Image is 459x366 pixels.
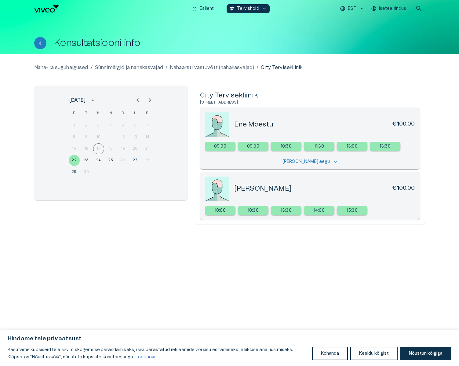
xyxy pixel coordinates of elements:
[69,107,80,119] span: esmaspäev
[234,120,274,129] h5: Ene Mäestu
[130,155,141,166] button: 27
[271,206,301,215] a: Select new timeslot for rescheduling
[337,142,367,151] a: Select new timeslot for rescheduling
[34,5,187,13] a: Navigate to homepage
[370,142,400,151] div: 13:30
[234,184,292,193] h5: [PERSON_NAME]
[8,335,451,342] p: Hindame teie privaatsust
[347,207,358,214] p: 15:30
[348,5,356,12] p: EST
[189,4,217,13] button: homeEsileht
[105,107,116,119] span: neljapäev
[54,38,140,48] h1: Konsultatsiooni info
[339,4,365,13] button: EST
[400,347,451,360] button: Nõustun kõigiga
[261,64,302,71] p: City Tervisekliinik
[333,159,338,165] span: keyboard_arrow_down
[238,142,268,151] a: Select new timeslot for rescheduling
[304,206,334,215] a: Select new timeslot for rescheduling
[312,347,348,360] button: Kohanda
[281,157,339,166] button: [PERSON_NAME] aegukeyboard_arrow_down
[81,155,92,166] button: 23
[88,95,98,105] button: calendar view is open, switch to year view
[118,107,129,119] span: reede
[205,206,235,215] a: Select new timeslot for rescheduling
[304,206,334,215] div: 14:00
[135,355,157,360] a: Loe lisaks
[370,142,400,151] a: Select new timeslot for rescheduling
[105,155,116,166] button: 25
[347,143,358,150] p: 13:00
[350,347,398,360] button: Keeldu kõigist
[205,142,235,151] div: 09:00
[166,64,167,71] p: /
[200,5,214,12] p: Esileht
[95,64,163,71] a: Sünnimärgid ja nahakasvajad
[271,142,301,151] div: 10:30
[91,64,93,71] p: /
[31,5,40,10] span: Help
[392,120,415,129] h6: €100.00
[34,64,88,71] a: Naha- ja suguhaigused
[34,5,59,13] img: Viveo logo
[314,207,325,214] p: 14:00
[248,207,259,214] p: 10:30
[304,142,334,151] a: Select new timeslot for rescheduling
[69,167,80,178] button: 29
[200,91,420,100] h5: City Tervisekliinik
[304,142,334,151] div: 11:30
[142,107,153,119] span: pühapäev
[337,206,367,215] div: 15:30
[200,100,420,105] h6: [STREET_ADDRESS]
[215,207,226,214] p: 10:00
[247,143,259,150] p: 09:30
[257,64,258,71] p: /
[144,94,156,106] button: Next month
[314,143,324,150] p: 11:30
[282,159,330,165] p: [PERSON_NAME] aegu
[262,6,267,11] span: keyboard_arrow_down
[69,155,80,166] button: 22
[238,142,268,151] div: 09:30
[130,107,141,119] span: laupäev
[237,5,259,12] p: Tervishoid
[205,177,229,201] img: doctorPlaceholder-zWS651l2.jpeg
[281,207,292,214] p: 13:30
[214,143,226,150] p: 09:00
[8,346,308,361] p: Kasutame küpsiseid teie sirvimiskogemuse parandamiseks, isikupärastatud reklaamide või sisu esita...
[337,142,367,151] div: 13:00
[370,4,408,13] button: Iseteenindus
[227,4,270,13] button: ecg_heartTervishoidkeyboard_arrow_down
[379,5,406,12] p: Iseteenindus
[205,142,235,151] a: Select new timeslot for rescheduling
[170,64,254,71] a: Nahaarsti vastuvõtt (nahakasvajad)
[34,37,46,49] button: Tagasi
[81,107,92,119] span: teisipäev
[238,206,268,215] div: 10:30
[205,206,235,215] div: 10:00
[271,206,301,215] div: 13:30
[93,107,104,119] span: kolmapäev
[271,142,301,151] a: Select new timeslot for rescheduling
[380,143,391,150] p: 13:30
[413,2,425,15] button: open search modal
[69,97,86,104] div: [DATE]
[205,112,229,137] img: doctorPlaceholder-zWS651l2.jpeg
[93,155,104,166] button: 24
[238,206,268,215] a: Select new timeslot for rescheduling
[337,206,367,215] a: Select new timeslot for rescheduling
[281,143,292,150] p: 10:30
[192,6,197,11] span: home
[415,5,423,12] span: search
[392,184,415,193] h6: €100.00
[229,6,235,11] span: ecg_heart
